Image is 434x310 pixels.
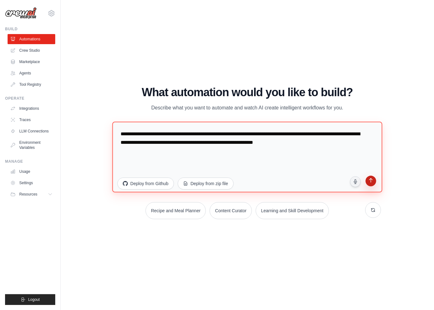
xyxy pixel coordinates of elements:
[402,280,434,310] iframe: Chat Widget
[8,167,55,177] a: Usage
[8,178,55,188] a: Settings
[8,115,55,125] a: Traces
[117,178,174,190] button: Deploy from Github
[114,86,381,99] h1: What automation would you like to build?
[8,126,55,136] a: LLM Connections
[8,103,55,114] a: Integrations
[5,159,55,164] div: Manage
[402,280,434,310] div: Widget de chat
[210,202,252,219] button: Content Curator
[5,26,55,32] div: Build
[8,189,55,199] button: Resources
[256,202,329,219] button: Learning and Skill Development
[5,96,55,101] div: Operate
[5,7,37,19] img: Logo
[28,297,40,302] span: Logout
[19,192,37,197] span: Resources
[8,79,55,90] a: Tool Registry
[8,45,55,56] a: Crew Studio
[8,137,55,153] a: Environment Variables
[8,34,55,44] a: Automations
[8,68,55,78] a: Agents
[146,202,206,219] button: Recipe and Meal Planner
[5,294,55,305] button: Logout
[178,178,234,190] button: Deploy from zip file
[141,104,354,112] p: Describe what you want to automate and watch AI create intelligent workflows for you.
[8,57,55,67] a: Marketplace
